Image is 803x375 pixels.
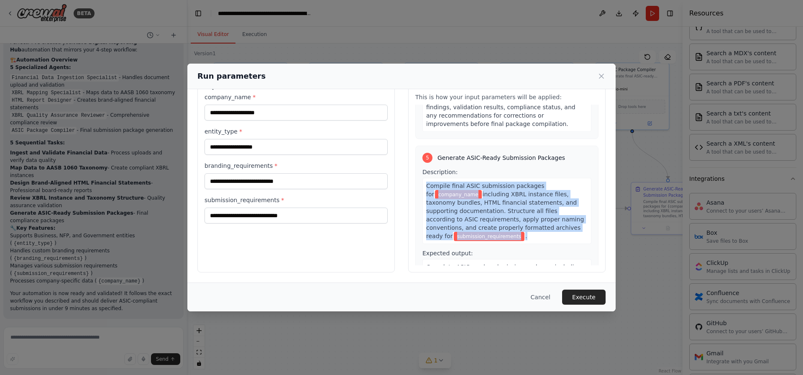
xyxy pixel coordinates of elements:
[426,264,581,304] span: Complete ASIC-ready submission packages including properly structured XBRL instances, taxonomy bu...
[525,233,527,239] span: .
[422,250,473,257] span: Expected output:
[435,190,481,199] span: Variable: company_name
[205,93,388,101] label: company_name
[426,191,584,239] span: including XBRL instance files, taxonomy bundles, HTML financial statements, and supporting docume...
[205,196,388,204] label: submission_requirements
[562,290,606,305] button: Execute
[422,169,458,175] span: Description:
[197,70,266,82] h2: Run parameters
[454,232,525,241] span: Variable: submission_requirements
[415,93,598,101] p: This is how your input parameters will be applied:
[422,153,432,163] div: 5
[426,182,544,198] span: Compile final ASIC submission packages for
[437,154,565,162] span: Generate ASIC-Ready Submission Packages
[524,290,557,305] button: Cancel
[205,162,388,170] label: branding_requirements
[205,127,388,136] label: entity_type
